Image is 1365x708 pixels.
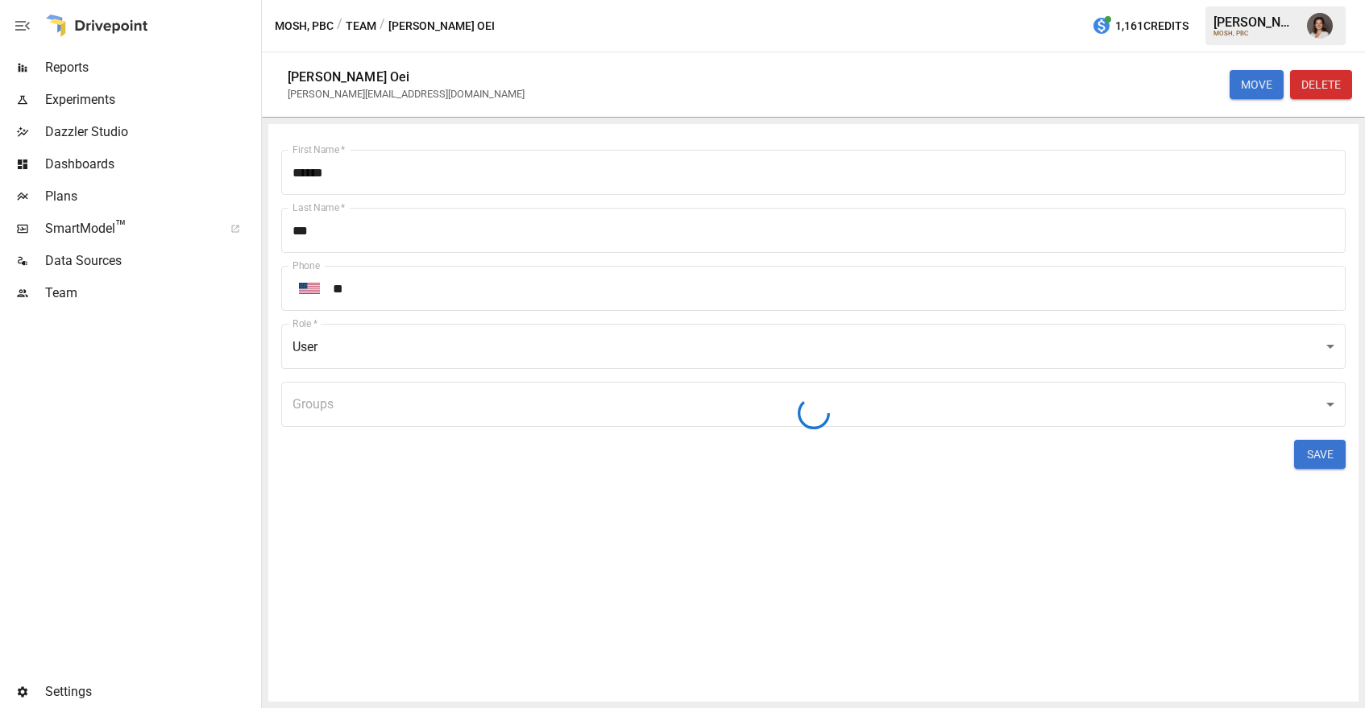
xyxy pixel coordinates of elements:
[1307,13,1333,39] img: Franziska Ibscher
[292,259,320,272] label: Phone
[45,284,258,303] span: Team
[1115,16,1189,36] span: 1,161 Credits
[45,187,258,206] span: Plans
[45,251,258,271] span: Data Sources
[288,69,410,85] div: [PERSON_NAME] Oei
[337,16,342,36] div: /
[45,122,258,142] span: Dazzler Studio
[292,201,345,214] label: Last Name
[292,143,345,156] label: First Name
[45,155,258,174] span: Dashboards
[45,682,258,702] span: Settings
[346,16,376,36] button: Team
[380,16,385,36] div: /
[1214,14,1297,30] div: [PERSON_NAME]
[45,90,258,110] span: Experiments
[1214,30,1297,37] div: MOSH, PBC
[292,317,317,330] label: Role
[1290,70,1352,99] button: DELETE
[275,16,334,36] button: MOSH, PBC
[115,217,127,237] span: ™
[1085,11,1195,41] button: 1,161Credits
[45,219,213,238] span: SmartModel
[45,58,258,77] span: Reports
[288,88,525,100] div: [PERSON_NAME][EMAIL_ADDRESS][DOMAIN_NAME]
[1297,3,1342,48] button: Franziska Ibscher
[1230,70,1284,99] button: MOVE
